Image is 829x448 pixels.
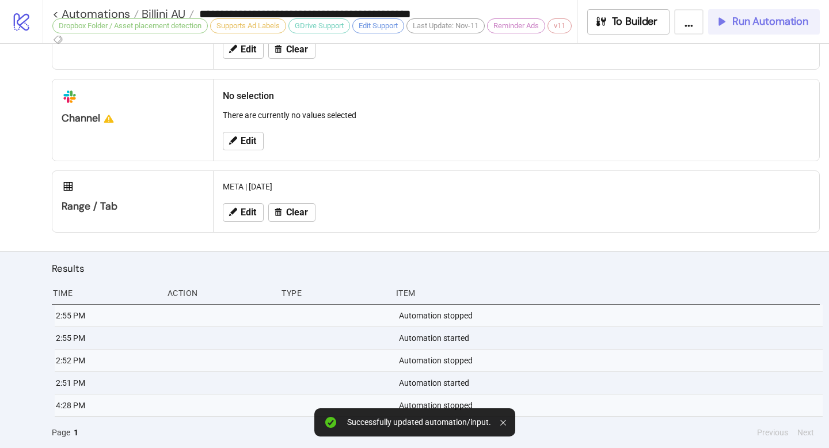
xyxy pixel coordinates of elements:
button: 1 [70,426,82,439]
button: Edit [223,40,264,59]
h2: No selection [223,89,810,103]
h2: Results [52,261,820,276]
button: Run Automation [708,9,820,35]
div: v11 [547,18,572,33]
div: Channel [62,112,204,125]
span: To Builder [612,15,658,28]
div: Dropbox Folder / Asset placement detection [52,18,208,33]
div: Automation stopped [398,394,823,416]
a: Billini AU [139,8,194,20]
span: Clear [286,207,308,218]
span: Edit [241,207,256,218]
button: To Builder [587,9,670,35]
span: Run Automation [732,15,808,28]
div: Time [52,282,158,304]
div: 2:55 PM [55,327,161,349]
button: Edit [223,203,264,222]
span: Clear [286,44,308,55]
div: Range / Tab [62,200,204,213]
p: There are currently no values selected [223,109,810,122]
button: Next [794,426,817,439]
button: Edit [223,132,264,150]
span: Edit [241,136,256,146]
div: Last Update: Nov-11 [406,18,485,33]
div: Action [166,282,273,304]
div: Successfully updated automation/input. [347,417,491,427]
a: < Automations [52,8,139,20]
button: Clear [268,40,315,59]
div: Automation stopped [398,350,823,371]
div: GDrive Support [288,18,350,33]
div: Supports Ad Labels [210,18,286,33]
button: Clear [268,203,315,222]
div: Automation started [398,372,823,394]
div: Reminder Ads [487,18,545,33]
div: META | [DATE] [218,176,815,198]
span: Page [52,426,70,439]
span: Billini AU [139,6,185,21]
div: 2:52 PM [55,350,161,371]
div: 2:55 PM [55,305,161,326]
div: 2:51 PM [55,372,161,394]
button: Previous [754,426,792,439]
button: ... [674,9,703,35]
div: Automation stopped [398,305,823,326]
div: Type [280,282,387,304]
div: 4:28 PM [55,394,161,416]
div: Edit Support [352,18,404,33]
div: Automation started [398,327,823,349]
div: Item [395,282,820,304]
span: Edit [241,44,256,55]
